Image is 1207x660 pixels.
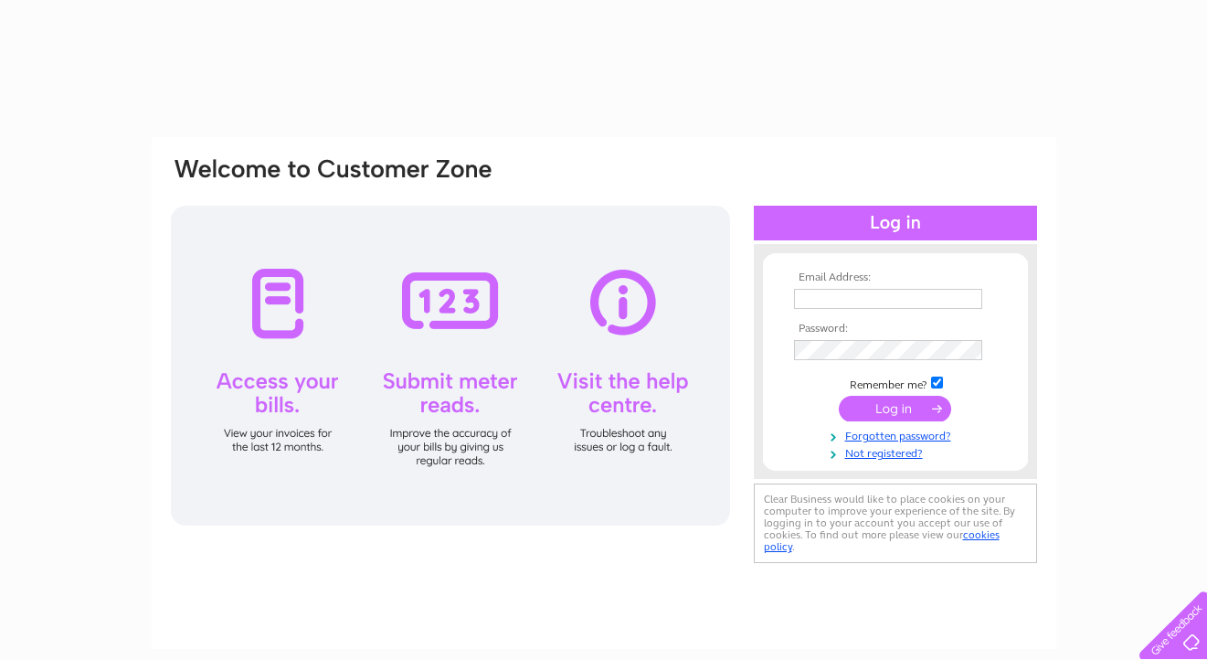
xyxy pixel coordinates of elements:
[839,396,951,421] input: Submit
[789,374,1001,392] td: Remember me?
[754,484,1037,563] div: Clear Business would like to place cookies on your computer to improve your experience of the sit...
[789,271,1001,284] th: Email Address:
[764,528,1000,553] a: cookies policy
[794,443,1001,461] a: Not registered?
[794,426,1001,443] a: Forgotten password?
[789,323,1001,335] th: Password:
